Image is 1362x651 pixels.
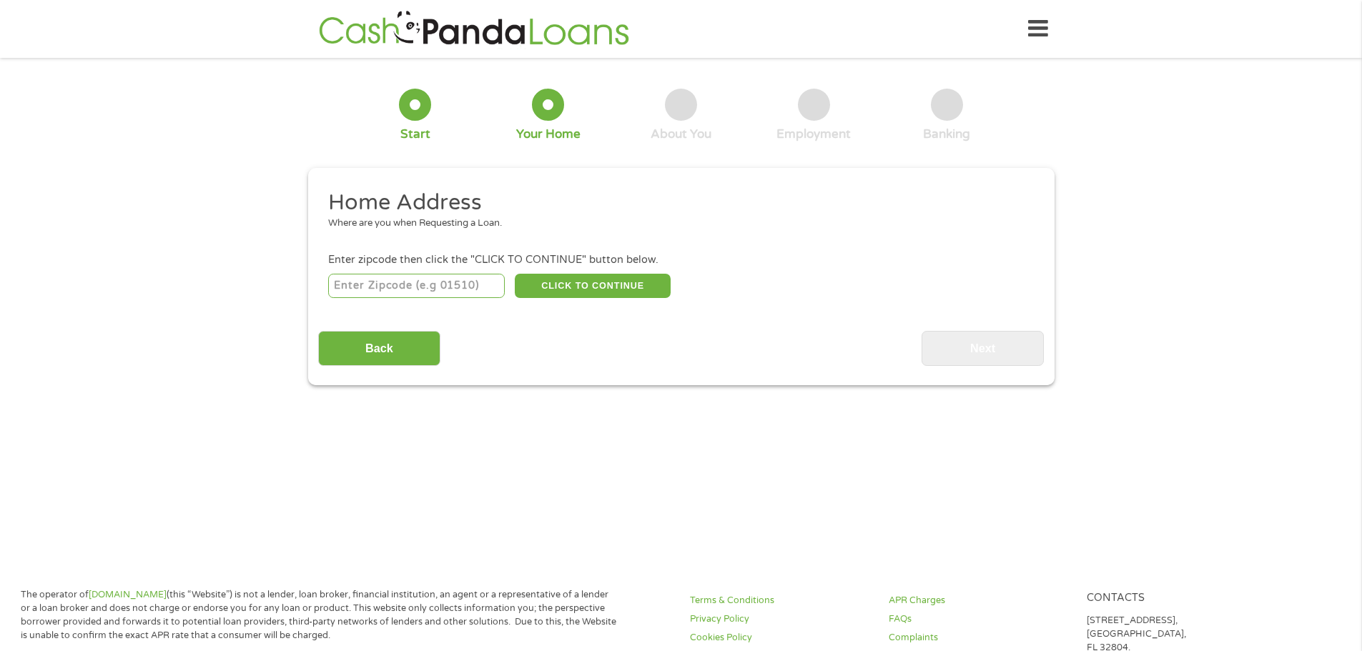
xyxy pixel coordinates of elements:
button: CLICK TO CONTINUE [515,274,671,298]
input: Back [318,331,440,366]
div: Banking [923,126,970,142]
div: Employment [776,126,851,142]
a: Privacy Policy [690,612,872,626]
div: About You [651,126,711,142]
a: [DOMAIN_NAME] [89,589,167,600]
a: Cookies Policy [690,631,872,645]
h4: Contacts [1087,592,1268,605]
a: APR Charges [889,594,1070,607]
a: Terms & Conditions [690,594,872,607]
h2: Home Address [328,189,1023,217]
p: The operator of (this “Website”) is not a lender, loan broker, financial institution, an agent or... [21,588,617,642]
input: Enter Zipcode (e.g 01510) [328,274,505,298]
img: GetLoanNow Logo [315,9,633,49]
a: FAQs [889,612,1070,626]
a: Complaints [889,631,1070,645]
div: Where are you when Requesting a Loan. [328,217,1023,231]
input: Next [922,331,1044,366]
div: Enter zipcode then click the "CLICK TO CONTINUE" button below. [328,252,1033,268]
div: Start [400,126,430,142]
div: Your Home [516,126,581,142]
